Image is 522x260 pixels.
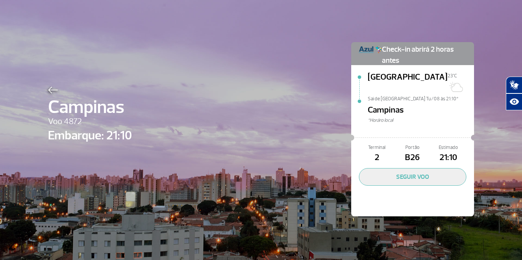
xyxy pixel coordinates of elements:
span: 2 [359,151,395,164]
button: Abrir tradutor de língua de sinais. [506,77,522,93]
button: SEGUIR VOO [359,168,466,186]
span: B26 [395,151,430,164]
span: Portão [395,144,430,151]
span: *Horáro local [368,117,474,124]
span: Check-in abrirá 2 horas antes [382,42,466,66]
span: Estimado [431,144,466,151]
button: Abrir recursos assistivos. [506,93,522,110]
div: Plugin de acessibilidade da Hand Talk. [506,77,522,110]
span: Campinas [368,104,404,117]
img: Sol com algumas nuvens [448,79,463,95]
span: 23°C [448,73,457,79]
span: 21:10 [431,151,466,164]
span: [GEOGRAPHIC_DATA] [368,71,448,95]
span: Terminal [359,144,395,151]
span: Embarque: 21:10 [48,126,132,145]
span: Campinas [48,93,132,121]
span: Sai de [GEOGRAPHIC_DATA] Tu/08 às 21:10* [368,95,474,101]
span: Voo 4872 [48,115,132,128]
